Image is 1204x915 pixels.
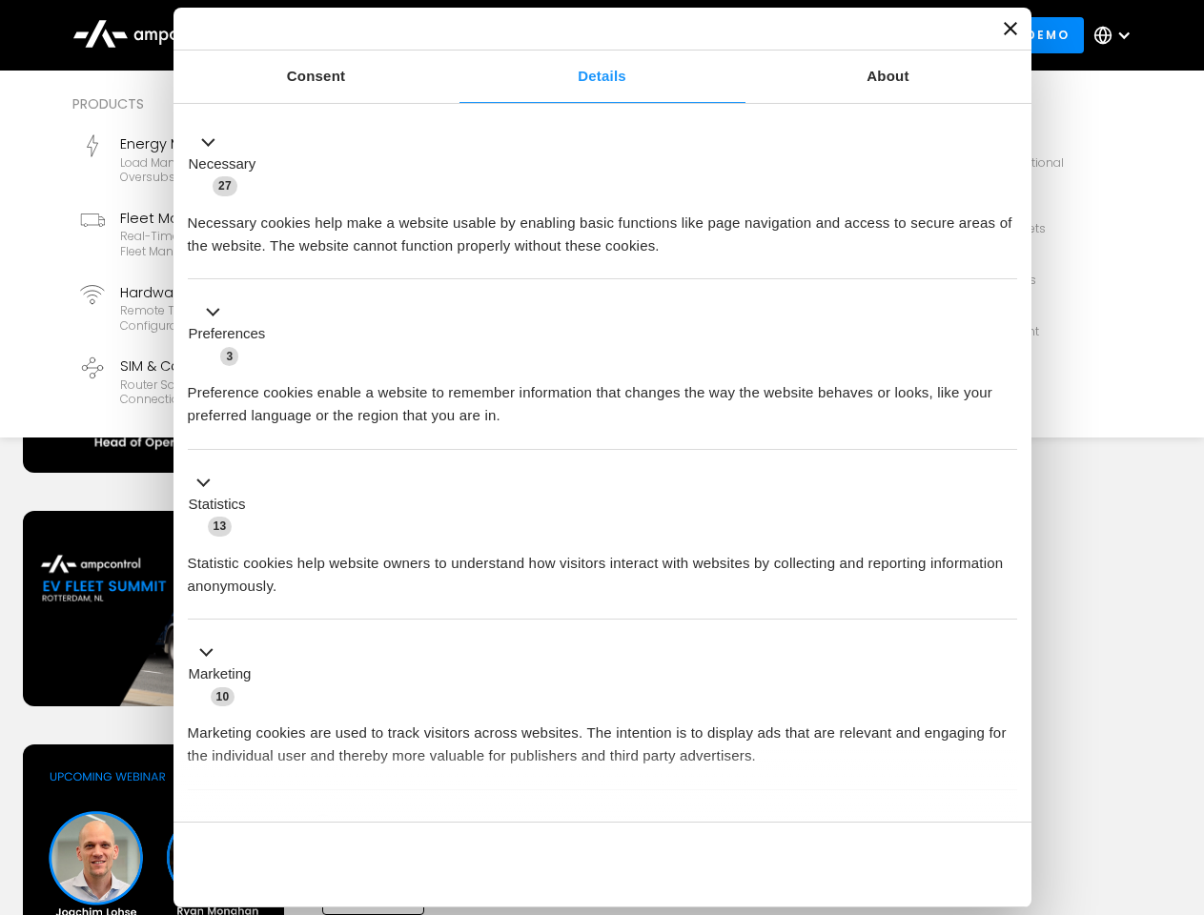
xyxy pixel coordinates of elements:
div: Energy Management [120,133,370,154]
div: Statistic cookies help website owners to understand how visitors interact with websites by collec... [188,538,1017,598]
span: 3 [220,347,238,366]
label: Necessary [189,153,256,175]
a: Consent [173,51,459,103]
a: SIM & ConnectivityRouter Solutions, SIM Cards, Secure Data Connection [72,348,378,415]
span: 10 [211,687,235,706]
div: Marketing cookies are used to track visitors across websites. The intention is to display ads tha... [188,707,1017,767]
span: 2 [315,814,333,833]
div: Hardware Diagnostics [120,282,370,303]
span: 13 [208,517,233,536]
a: About [745,51,1031,103]
div: Fleet Management [120,208,370,229]
span: 27 [213,176,237,195]
button: Marketing (10) [188,641,263,708]
a: Fleet ManagementReal-time GPS, SoC, efficiency monitoring, fleet management [72,200,378,267]
div: SIM & Connectivity [120,356,370,376]
div: Router Solutions, SIM Cards, Secure Data Connection [120,377,370,407]
label: Marketing [189,663,252,685]
a: Details [459,51,745,103]
button: Unclassified (2) [188,811,344,835]
button: Preferences (3) [188,301,277,368]
label: Preferences [189,323,266,345]
a: Energy ManagementLoad management, cost optimization, oversubscription [72,126,378,193]
button: Necessary (27) [188,131,268,197]
div: Remote troubleshooting, charger logs, configurations, diagnostic files [120,303,370,333]
button: Okay [743,837,1016,892]
div: Preference cookies enable a website to remember information that changes the way the website beha... [188,367,1017,427]
div: Products [72,93,690,114]
label: Statistics [189,494,246,516]
div: Necessary cookies help make a website usable by enabling basic functions like page navigation and... [188,197,1017,257]
a: Hardware DiagnosticsRemote troubleshooting, charger logs, configurations, diagnostic files [72,274,378,341]
button: Close banner [1004,22,1017,35]
div: Load management, cost optimization, oversubscription [120,155,370,185]
button: Statistics (13) [188,471,257,538]
div: Real-time GPS, SoC, efficiency monitoring, fleet management [120,229,370,258]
